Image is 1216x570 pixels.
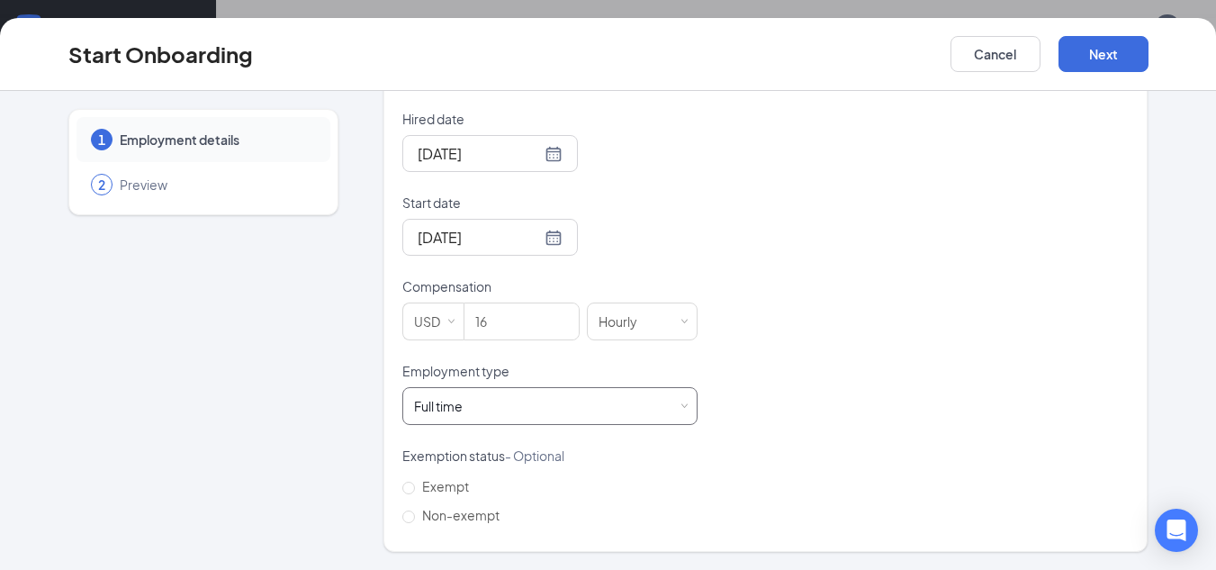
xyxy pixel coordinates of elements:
input: Amount [464,303,579,339]
button: Cancel [950,36,1040,72]
span: 2 [98,176,105,194]
div: Open Intercom Messenger [1155,509,1198,552]
span: Employment details [120,131,312,149]
h3: Start Onboarding [68,39,253,69]
p: Start date [402,194,698,212]
p: Compensation [402,277,698,295]
p: Employment type [402,362,698,380]
p: Exemption status [402,447,698,465]
button: Next [1058,36,1148,72]
div: Hourly [599,303,650,339]
span: - Optional [505,448,564,464]
p: Hired date [402,110,698,128]
span: 1 [98,131,105,149]
div: [object Object] [414,397,475,415]
span: Non-exempt [415,507,507,523]
div: Full time [414,397,463,415]
span: Preview [120,176,312,194]
input: Sep 16, 2025 [418,142,541,165]
div: USD [414,303,453,339]
input: Sep 23, 2025 [418,226,541,249]
span: Exempt [415,478,476,494]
